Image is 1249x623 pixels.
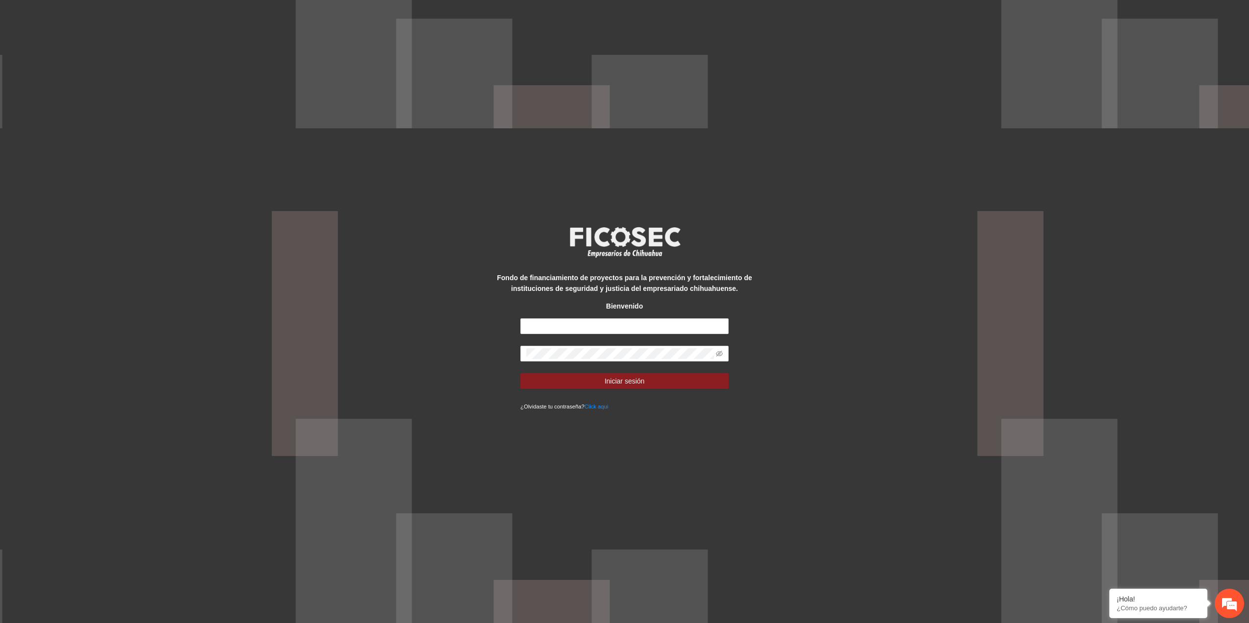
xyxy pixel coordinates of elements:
strong: Fondo de financiamiento de proyectos para la prevención y fortalecimiento de instituciones de seg... [497,274,752,292]
strong: Bienvenido [606,302,643,310]
div: ¡Hola! [1117,595,1200,603]
img: logo [563,224,686,260]
span: Iniciar sesión [605,376,645,386]
span: eye-invisible [716,350,723,357]
button: Iniciar sesión [520,373,729,389]
small: ¿Olvidaste tu contraseña? [520,404,608,409]
p: ¿Cómo puedo ayudarte? [1117,604,1200,612]
a: Click aqui [585,404,609,409]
